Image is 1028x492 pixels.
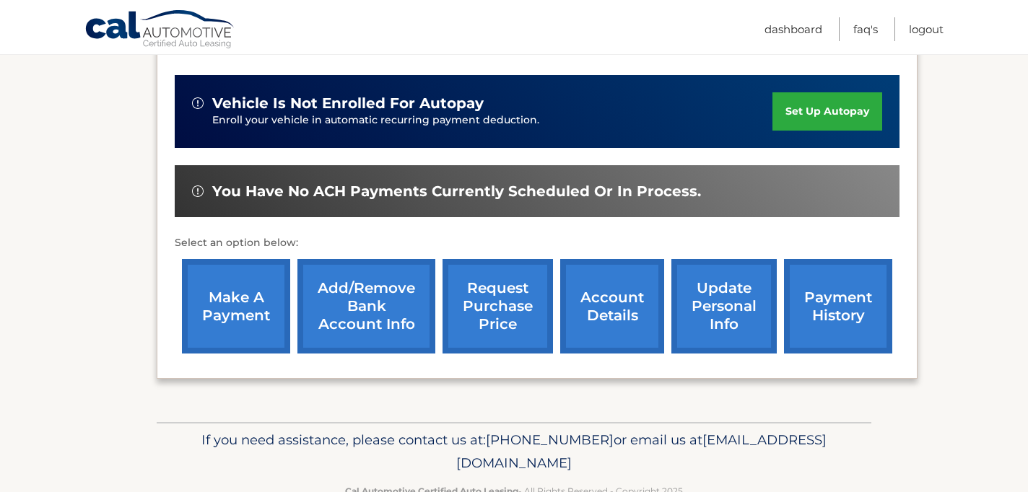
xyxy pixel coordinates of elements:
[909,17,944,41] a: Logout
[192,97,204,109] img: alert-white.svg
[212,95,484,113] span: vehicle is not enrolled for autopay
[175,234,899,252] p: Select an option below:
[443,259,553,353] a: request purchase price
[166,429,862,475] p: If you need assistance, please contact us at: or email us at
[192,185,204,197] img: alert-white.svg
[212,183,701,201] span: You have no ACH payments currently scheduled or in process.
[456,431,827,471] span: [EMAIL_ADDRESS][DOMAIN_NAME]
[84,9,236,51] a: Cal Automotive
[671,259,777,353] a: update personal info
[772,92,882,131] a: set up autopay
[182,259,290,353] a: make a payment
[212,113,772,128] p: Enroll your vehicle in automatic recurring payment deduction.
[486,431,614,448] span: [PHONE_NUMBER]
[297,259,435,353] a: Add/Remove bank account info
[784,259,892,353] a: payment history
[853,17,878,41] a: FAQ's
[765,17,822,41] a: Dashboard
[560,259,664,353] a: account details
